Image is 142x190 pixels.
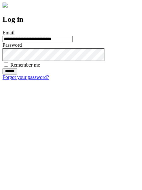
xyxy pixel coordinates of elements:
[3,3,8,8] img: logo-4e3dc11c47720685a147b03b5a06dd966a58ff35d612b21f08c02c0306f2b779.png
[3,42,22,48] label: Password
[10,62,40,68] label: Remember me
[3,30,15,35] label: Email
[3,74,49,80] a: Forgot your password?
[3,15,139,24] h2: Log in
